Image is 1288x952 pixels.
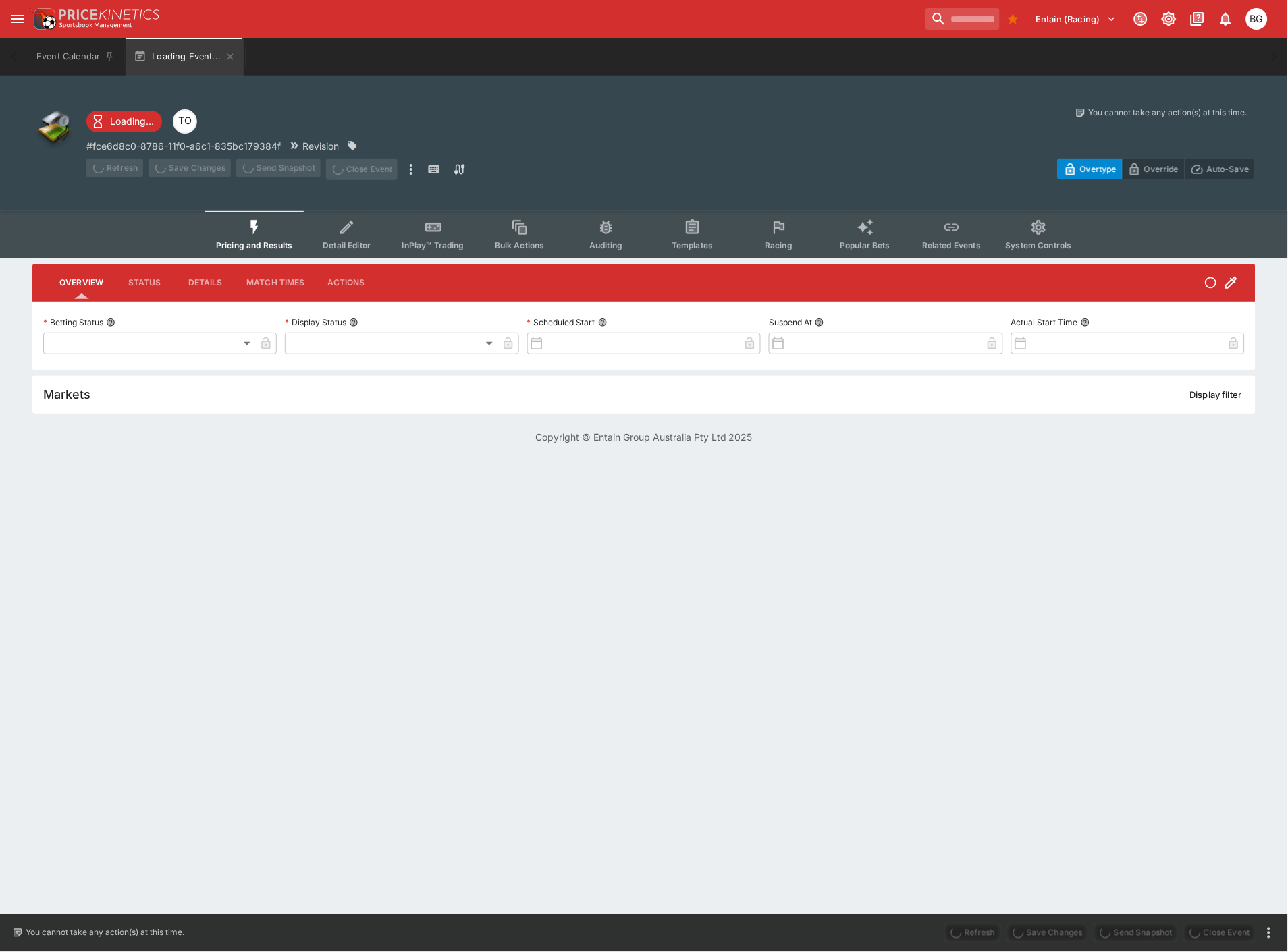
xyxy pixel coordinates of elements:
[1242,4,1272,34] button: Ben Grimstone
[1182,384,1250,405] button: Display filter
[5,7,30,31] button: open drawer
[495,240,545,250] span: Bulk Actions
[205,211,1083,258] div: Event type filters
[1058,159,1123,179] button: Overtype
[236,267,316,299] button: Match Times
[922,240,981,250] span: Related Events
[59,22,132,28] img: Sportsbook Management
[302,139,339,153] p: Revision
[1129,7,1153,31] button: Connected to PK
[1028,8,1125,30] button: Select Tenant
[175,267,236,299] button: Details
[43,316,103,328] p: Betting Status
[1006,240,1072,250] span: System Controls
[925,8,1000,30] input: search
[589,240,622,250] span: Auditing
[43,387,90,402] h5: Markets
[49,267,114,299] button: Overview
[26,927,184,939] p: You cannot take any action(s) at this time.
[285,316,346,328] p: Display Status
[769,316,812,328] p: Suspend At
[28,38,123,76] button: Event Calendar
[110,114,154,128] p: Loading...
[126,38,244,76] button: Loading Event...
[1002,8,1024,30] button: Bookmarks
[1081,318,1090,327] button: Actual Start Time
[402,240,464,250] span: InPlay™ Trading
[323,240,371,250] span: Detail Editor
[1261,925,1277,941] button: more
[1011,316,1078,328] p: Actual Start Time
[106,318,115,327] button: Betting Status
[59,9,159,20] img: PriceKinetics
[1185,159,1256,179] button: Auto-Save
[316,267,377,299] button: Actions
[527,316,595,328] p: Scheduled Start
[349,318,358,327] button: Display Status
[1157,7,1181,31] button: Toggle light/dark mode
[598,318,608,327] button: Scheduled Start
[1089,107,1247,119] p: You cannot take any action(s) at this time.
[1144,162,1179,176] p: Override
[173,109,197,134] div: Thomas OConnor
[86,139,281,153] p: Copy To Clipboard
[672,240,713,250] span: Templates
[1214,7,1238,31] button: Notifications
[1185,7,1210,31] button: Documentation
[1207,162,1250,176] p: Auto-Save
[114,267,175,299] button: Status
[1080,162,1117,176] p: Overtype
[840,240,890,250] span: Popular Bets
[1122,159,1185,179] button: Override
[32,107,76,150] img: other.png
[30,5,57,32] img: PriceKinetics Logo
[1246,8,1268,30] div: Ben Grimstone
[216,240,293,250] span: Pricing and Results
[403,159,419,180] button: more
[815,318,824,327] button: Suspend At
[765,240,793,250] span: Racing
[1058,159,1256,179] div: Start From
